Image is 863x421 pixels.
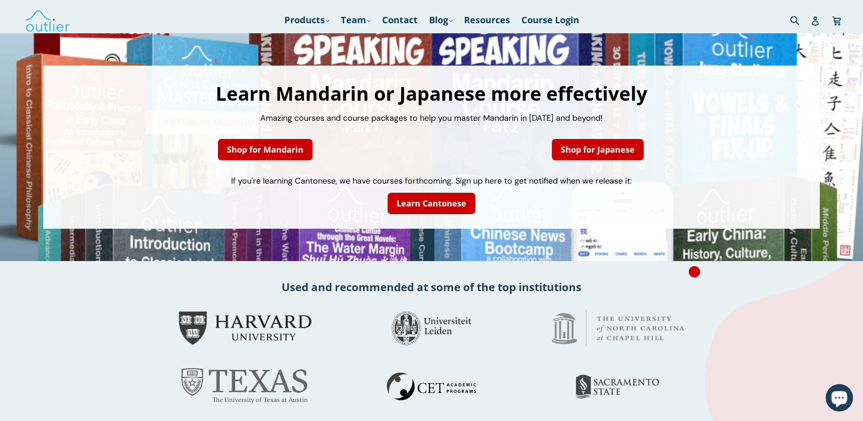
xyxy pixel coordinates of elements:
[378,12,422,28] a: Contact
[25,7,71,33] img: Outlier Linguistics
[280,12,334,28] a: Products
[52,84,811,103] h1: Learn Mandarin or Japanese more effectively
[260,113,603,123] span: Amazing courses and course packages to help you master Mandarin in [DATE] and beyond!
[788,10,813,29] input: Search
[517,12,584,28] a: Course Login
[218,139,313,160] a: Shop for Mandarin
[388,193,475,214] a: Learn Cantonese
[231,175,632,186] span: If you're learning Cantonese, we have courses forthcoming. Sign up here to get notified when we r...
[336,12,375,28] a: Team
[459,12,515,28] a: Resources
[552,139,644,160] a: Shop for Japanese
[424,12,457,28] a: Blog
[823,384,856,414] inbox-online-store-chat: Shopify online store chat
